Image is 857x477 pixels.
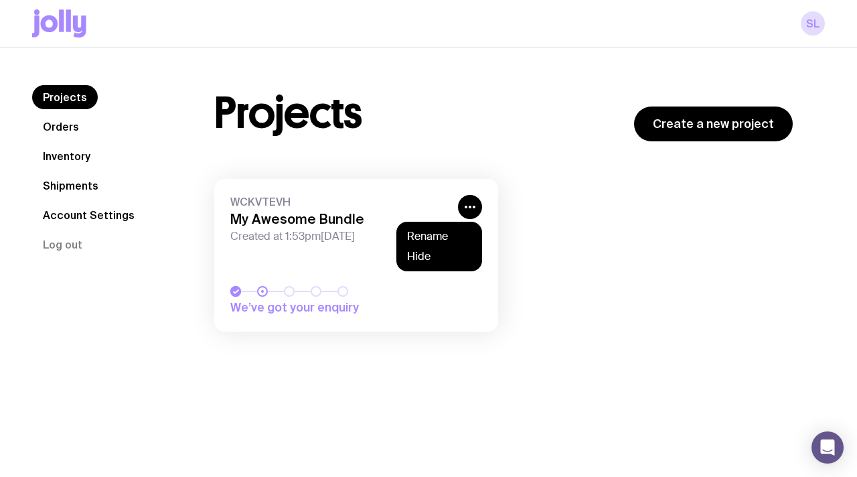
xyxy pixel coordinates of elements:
span: We’ve got your enquiry [230,299,396,316]
a: sl [801,11,825,36]
a: Shipments [32,174,109,198]
button: Rename [407,230,471,243]
a: Orders [32,115,90,139]
button: Hide [407,250,471,263]
div: Open Intercom Messenger [811,431,844,464]
span: Created at 1:53pm[DATE] [230,230,450,243]
button: Log out [32,232,93,257]
span: WCKVTEVH [230,195,450,208]
a: Account Settings [32,203,145,227]
a: Projects [32,85,98,109]
a: Inventory [32,144,101,168]
h1: Projects [214,92,362,135]
a: WCKVTEVHMy Awesome BundleCreated at 1:53pm[DATE]We’ve got your enquiry [214,179,498,332]
a: Create a new project [634,107,793,141]
h3: My Awesome Bundle [230,211,450,227]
